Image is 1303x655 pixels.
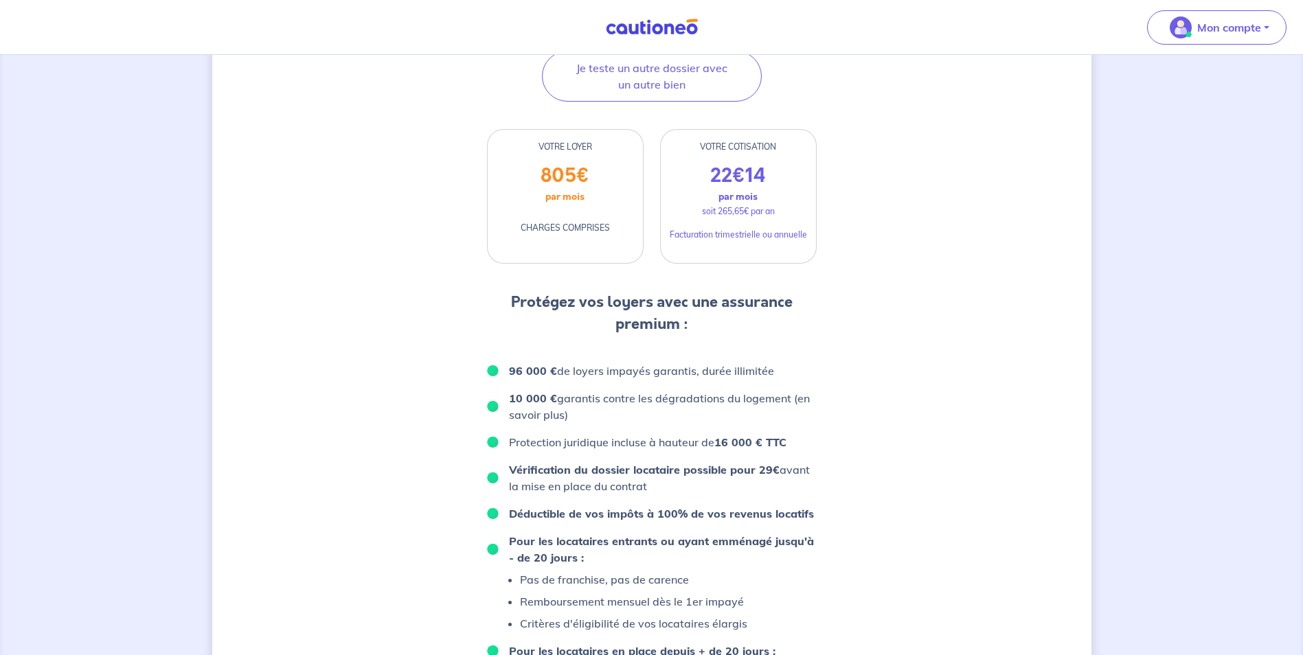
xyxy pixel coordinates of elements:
[509,434,786,450] p: Protection juridique incluse à hauteur de
[732,162,745,189] span: €
[542,51,762,102] button: Je teste un autre dossier avec un autre bien
[520,571,747,588] p: Pas de franchise, pas de carence
[509,363,774,379] p: de loyers impayés garantis, durée illimitée
[520,593,747,610] p: Remboursement mensuel dès le 1er impayé
[509,391,557,405] strong: 10 000 €
[509,461,817,494] p: avant la mise en place du contrat
[520,615,747,632] p: Critères d'éligibilité de vos locataires élargis
[509,507,814,520] strong: Déductible de vos impôts à 100% de vos revenus locatifs
[718,187,758,205] p: par mois
[1197,19,1261,36] p: Mon compte
[545,187,585,205] p: par mois
[670,229,807,241] p: Facturation trimestrielle ou annuelle
[710,164,766,187] p: 22
[541,164,589,187] p: 805 €
[487,291,817,335] p: Protégez vos loyers avec une assurance premium :
[488,141,643,153] div: VOTRE LOYER
[702,205,775,218] p: soit 265,65€ par an
[661,141,816,153] div: VOTRE COTISATION
[1147,10,1287,45] button: illu_account_valid_menu.svgMon compte
[509,534,814,564] strong: Pour les locataires entrants ou ayant emménagé jusqu'à - de 20 jours :
[714,435,786,449] strong: 16 000 € TTC
[509,463,780,476] strong: Vérification du dossier locataire possible pour 29€
[521,222,610,234] p: CHARGES COMPRISES
[509,390,817,423] p: garantis contre les dégradations du logement (en savoir plus)
[509,364,557,378] strong: 96 000 €
[1170,16,1192,38] img: illu_account_valid_menu.svg
[745,162,766,189] span: 14
[600,19,703,36] img: Cautioneo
